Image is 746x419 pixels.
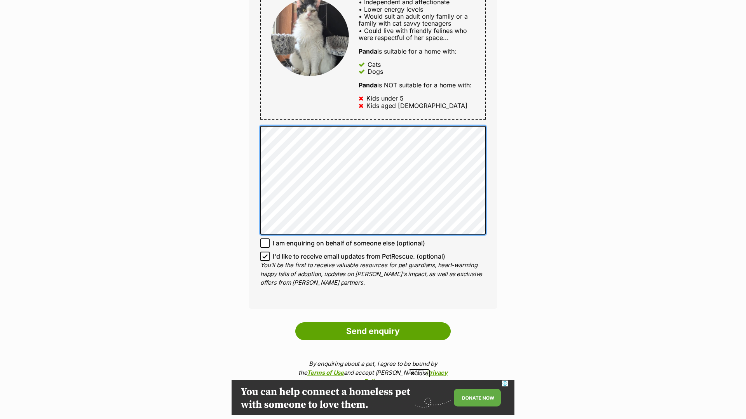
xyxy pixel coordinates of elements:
div: is suitable for a home with: [359,48,475,55]
input: Send enquiry [295,322,451,340]
a: Terms of Use [307,369,343,376]
div: Kids aged [DEMOGRAPHIC_DATA] [366,102,467,109]
span: I'd like to receive email updates from PetRescue. (optional) [273,252,445,261]
p: By enquiring about a pet, I agree to be bound by the and accept [PERSON_NAME]'s [295,360,451,386]
strong: Panda [359,81,377,89]
p: You'll be the first to receive valuable resources for pet guardians, heart-warming happy tails of... [260,261,486,287]
div: Dogs [368,68,383,75]
div: Kids under 5 [366,95,404,102]
span: I am enquiring on behalf of someone else (optional) [273,238,425,248]
div: Cats [368,61,381,68]
span: Close [409,369,430,377]
div: is NOT suitable for a home with: [359,82,475,89]
iframe: Advertisement [232,380,514,415]
a: Privacy Policy. [364,369,448,385]
strong: Panda [359,47,377,55]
